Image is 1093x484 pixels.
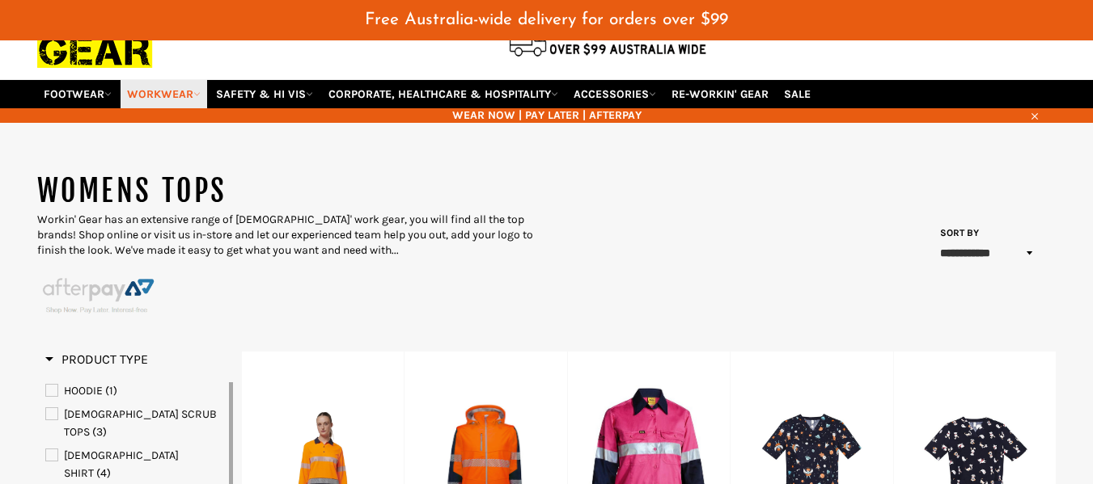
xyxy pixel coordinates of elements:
a: CORPORATE, HEALTHCARE & HOSPITALITY [322,80,565,108]
h3: Product Type [45,351,148,368]
a: RE-WORKIN' GEAR [665,80,775,108]
a: LADIES SCRUB TOPS [45,406,226,441]
span: [DEMOGRAPHIC_DATA] SCRUB TOPS [64,407,217,439]
a: WORKWEAR [121,80,207,108]
a: SALE [777,80,817,108]
span: (1) [105,384,117,398]
span: WEAR NOW | PAY LATER | AFTERPAY [37,107,1057,123]
span: (3) [92,425,107,439]
span: HOODIE [64,384,103,398]
span: Product Type [45,351,148,367]
span: Free Australia-wide delivery for orders over $99 [365,11,728,28]
a: ACCESSORIES [567,80,663,108]
a: SAFETY & HI VIS [210,80,320,108]
a: LADIES SHIRT [45,447,226,482]
img: Flat $9.95 shipping Australia wide [506,24,709,58]
span: (4) [96,466,111,480]
p: Workin' Gear has an extensive range of [DEMOGRAPHIC_DATA]' work gear, you will find all the top b... [37,212,547,259]
span: [DEMOGRAPHIC_DATA] SHIRT [64,448,179,480]
a: HOODIE [45,382,226,400]
a: FOOTWEAR [37,80,118,108]
h1: WOMENS TOPS [37,171,547,212]
label: Sort by [935,226,980,240]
